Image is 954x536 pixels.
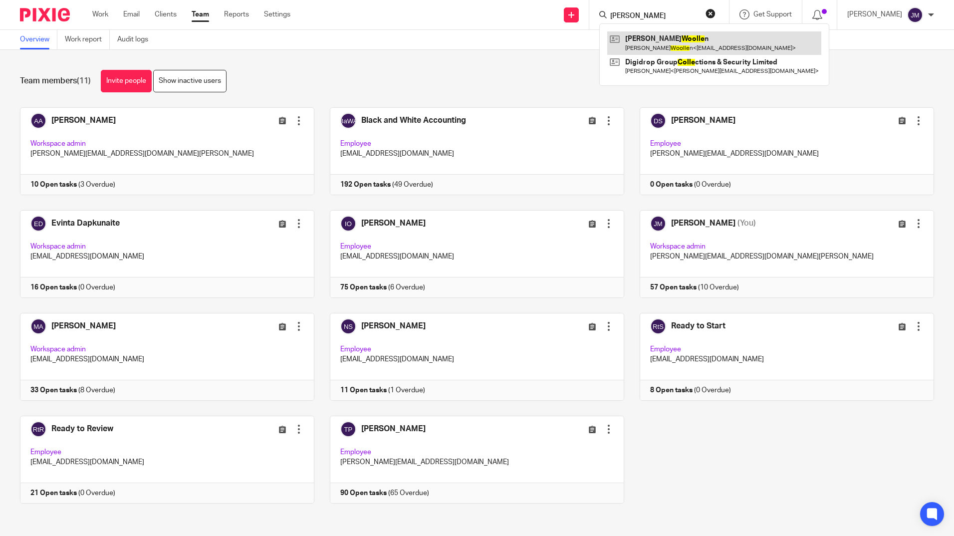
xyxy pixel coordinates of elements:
[753,11,792,18] span: Get Support
[155,9,177,19] a: Clients
[907,7,923,23] img: svg%3E
[706,8,715,18] button: Clear
[153,70,227,92] a: Show inactive users
[65,30,110,49] a: Work report
[20,8,70,21] img: Pixie
[77,77,91,85] span: (11)
[609,12,699,21] input: Search
[264,9,290,19] a: Settings
[20,76,91,86] h1: Team members
[117,30,156,49] a: Audit logs
[20,30,57,49] a: Overview
[224,9,249,19] a: Reports
[92,9,108,19] a: Work
[101,70,152,92] a: Invite people
[192,9,209,19] a: Team
[847,9,902,19] p: [PERSON_NAME]
[123,9,140,19] a: Email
